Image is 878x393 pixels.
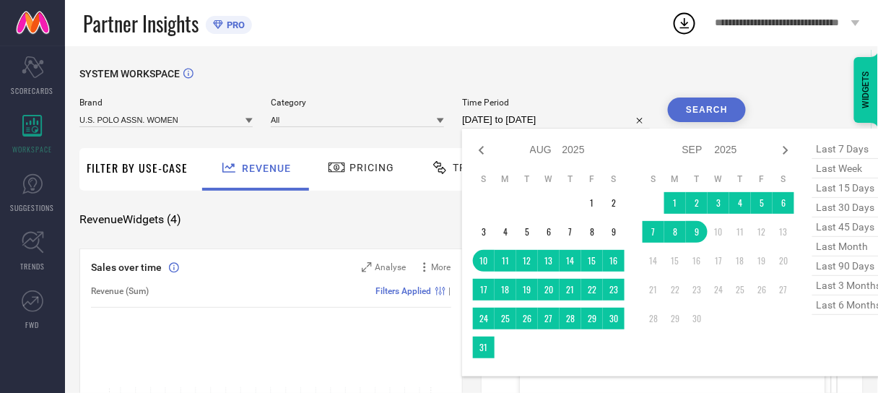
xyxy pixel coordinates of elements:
th: Tuesday [686,173,708,185]
th: Monday [664,173,686,185]
td: Sat Sep 13 2025 [773,221,794,243]
td: Fri Aug 15 2025 [581,250,603,272]
input: Select time period [462,111,650,129]
td: Tue Sep 23 2025 [686,279,708,301]
div: Previous month [473,142,490,159]
td: Sat Aug 23 2025 [603,279,625,301]
td: Sat Sep 20 2025 [773,250,794,272]
td: Wed Aug 13 2025 [538,250,560,272]
span: TRENDS [20,261,45,272]
td: Tue Sep 16 2025 [686,250,708,272]
td: Wed Aug 27 2025 [538,308,560,329]
td: Thu Aug 14 2025 [560,250,581,272]
td: Mon Sep 22 2025 [664,279,686,301]
span: Revenue Widgets ( 4 ) [79,212,181,227]
td: Tue Aug 05 2025 [516,221,538,243]
span: Time Period [462,98,650,108]
span: Analyse [375,262,407,272]
span: SUGGESTIONS [11,202,55,213]
td: Wed Sep 03 2025 [708,192,729,214]
button: Search [668,98,746,122]
td: Wed Sep 10 2025 [708,221,729,243]
td: Fri Aug 01 2025 [581,192,603,214]
td: Wed Sep 17 2025 [708,250,729,272]
td: Sat Aug 09 2025 [603,221,625,243]
td: Sat Sep 06 2025 [773,192,794,214]
span: Pricing [349,162,394,173]
span: SYSTEM WORKSPACE [79,68,180,79]
th: Saturday [603,173,625,185]
td: Sat Sep 27 2025 [773,279,794,301]
td: Wed Sep 24 2025 [708,279,729,301]
td: Thu Sep 04 2025 [729,192,751,214]
td: Fri Sep 12 2025 [751,221,773,243]
td: Fri Aug 08 2025 [581,221,603,243]
span: Partner Insights [83,9,199,38]
td: Fri Sep 19 2025 [751,250,773,272]
td: Tue Aug 12 2025 [516,250,538,272]
td: Thu Aug 21 2025 [560,279,581,301]
th: Sunday [643,173,664,185]
td: Sun Aug 10 2025 [473,250,495,272]
td: Wed Aug 20 2025 [538,279,560,301]
th: Thursday [729,173,751,185]
td: Thu Aug 28 2025 [560,308,581,329]
td: Thu Sep 11 2025 [729,221,751,243]
td: Mon Aug 04 2025 [495,221,516,243]
span: Filters Applied [376,286,432,296]
td: Sun Aug 03 2025 [473,221,495,243]
td: Thu Sep 25 2025 [729,279,751,301]
td: Thu Aug 07 2025 [560,221,581,243]
td: Sun Aug 17 2025 [473,279,495,301]
th: Tuesday [516,173,538,185]
span: | [449,286,451,296]
span: WORKSPACE [13,144,53,155]
td: Sun Sep 21 2025 [643,279,664,301]
td: Tue Aug 19 2025 [516,279,538,301]
span: Sales over time [91,262,162,273]
td: Mon Aug 18 2025 [495,279,516,301]
td: Sun Sep 28 2025 [643,308,664,329]
span: Revenue [242,163,291,174]
svg: Zoom [362,262,372,272]
span: FWD [26,319,40,330]
td: Mon Sep 08 2025 [664,221,686,243]
td: Mon Aug 11 2025 [495,250,516,272]
div: Open download list [671,10,697,36]
span: Revenue (Sum) [91,286,149,296]
th: Friday [581,173,603,185]
td: Fri Aug 22 2025 [581,279,603,301]
span: More [432,262,451,272]
span: Brand [79,98,253,108]
td: Mon Sep 01 2025 [664,192,686,214]
td: Sat Aug 02 2025 [603,192,625,214]
td: Sun Aug 31 2025 [473,337,495,358]
td: Sat Aug 30 2025 [603,308,625,329]
td: Tue Sep 02 2025 [686,192,708,214]
td: Sun Aug 24 2025 [473,308,495,329]
td: Fri Sep 26 2025 [751,279,773,301]
th: Monday [495,173,516,185]
th: Sunday [473,173,495,185]
td: Wed Aug 06 2025 [538,221,560,243]
td: Sun Sep 14 2025 [643,250,664,272]
th: Friday [751,173,773,185]
td: Fri Sep 05 2025 [751,192,773,214]
th: Saturday [773,173,794,185]
td: Mon Aug 25 2025 [495,308,516,329]
span: Category [271,98,444,108]
th: Wednesday [538,173,560,185]
span: Filter By Use-Case [87,159,188,176]
span: Traffic [453,162,497,173]
td: Thu Sep 18 2025 [729,250,751,272]
td: Sun Sep 07 2025 [643,221,664,243]
td: Sat Aug 16 2025 [603,250,625,272]
td: Tue Aug 26 2025 [516,308,538,329]
th: Thursday [560,173,581,185]
td: Fri Aug 29 2025 [581,308,603,329]
td: Tue Sep 09 2025 [686,221,708,243]
td: Tue Sep 30 2025 [686,308,708,329]
span: PRO [223,20,245,30]
td: Mon Sep 15 2025 [664,250,686,272]
th: Wednesday [708,173,729,185]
